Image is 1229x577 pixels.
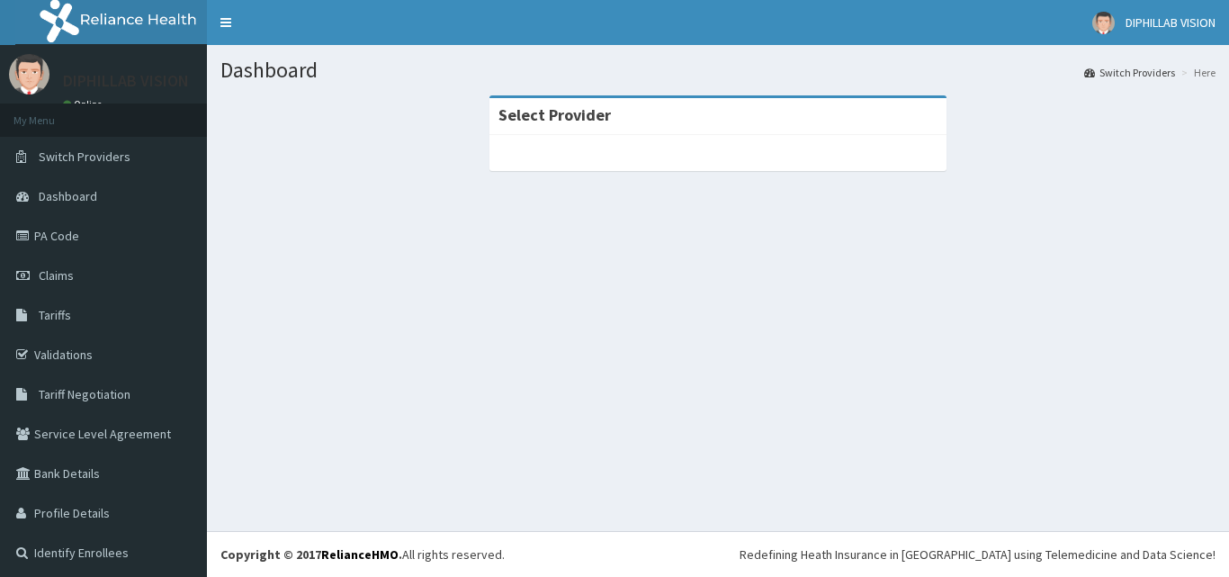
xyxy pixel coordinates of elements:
strong: Copyright © 2017 . [220,546,402,563]
footer: All rights reserved. [207,531,1229,577]
p: DIPHILLAB VISION [63,73,189,89]
a: RelianceHMO [321,546,399,563]
span: Claims [39,267,74,284]
div: Redefining Heath Insurance in [GEOGRAPHIC_DATA] using Telemedicine and Data Science! [740,545,1216,563]
span: Dashboard [39,188,97,204]
span: DIPHILLAB VISION [1126,14,1216,31]
span: Tariffs [39,307,71,323]
img: User Image [1092,12,1115,34]
li: Here [1177,65,1216,80]
span: Tariff Negotiation [39,386,130,402]
span: Switch Providers [39,149,130,165]
a: Switch Providers [1084,65,1175,80]
a: Online [63,98,106,111]
img: User Image [9,54,49,95]
h1: Dashboard [220,59,1216,82]
strong: Select Provider [498,104,611,125]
